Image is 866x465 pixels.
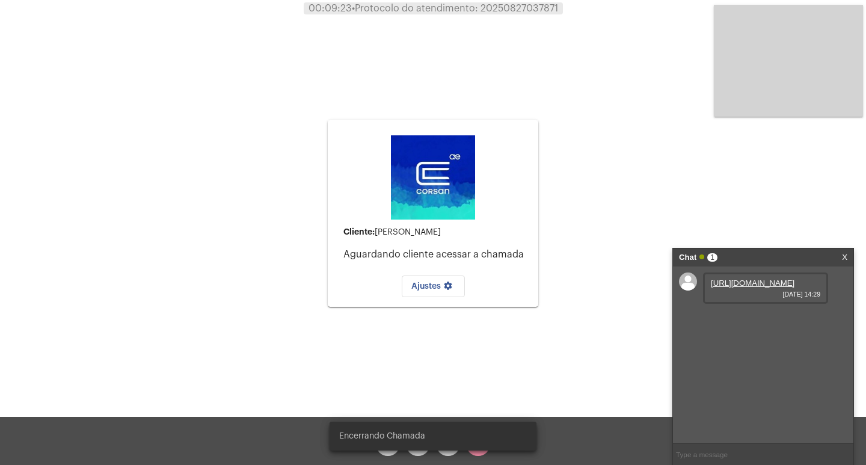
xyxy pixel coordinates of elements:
span: • [352,4,355,13]
button: Ajustes [402,276,465,297]
p: Aguardando cliente acessar a chamada [343,249,529,260]
a: X [842,248,847,266]
input: Type a message [673,444,853,465]
mat-icon: settings [441,281,455,295]
div: [PERSON_NAME] [343,227,529,237]
span: 00:09:23 [309,4,352,13]
span: [DATE] 14:29 [711,291,820,298]
span: 1 [707,253,717,262]
span: Protocolo do atendimento: 20250827037871 [352,4,558,13]
a: [URL][DOMAIN_NAME] [711,279,794,288]
span: Encerrando Chamada [339,430,425,442]
img: d4669ae0-8c07-2337-4f67-34b0df7f5ae4.jpeg [391,135,475,220]
strong: Chat [679,248,696,266]
strong: Cliente: [343,227,375,236]
span: Online [699,254,704,259]
span: Ajustes [411,282,455,291]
